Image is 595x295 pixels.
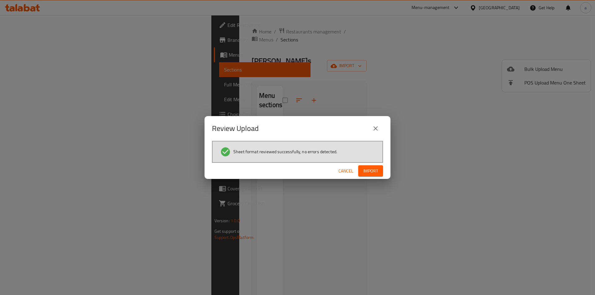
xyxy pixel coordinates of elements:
[233,149,337,155] span: Sheet format reviewed successfully, no errors detected.
[212,124,259,133] h2: Review Upload
[336,165,356,177] button: Cancel
[363,167,378,175] span: Import
[338,167,353,175] span: Cancel
[368,121,383,136] button: close
[358,165,383,177] button: Import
